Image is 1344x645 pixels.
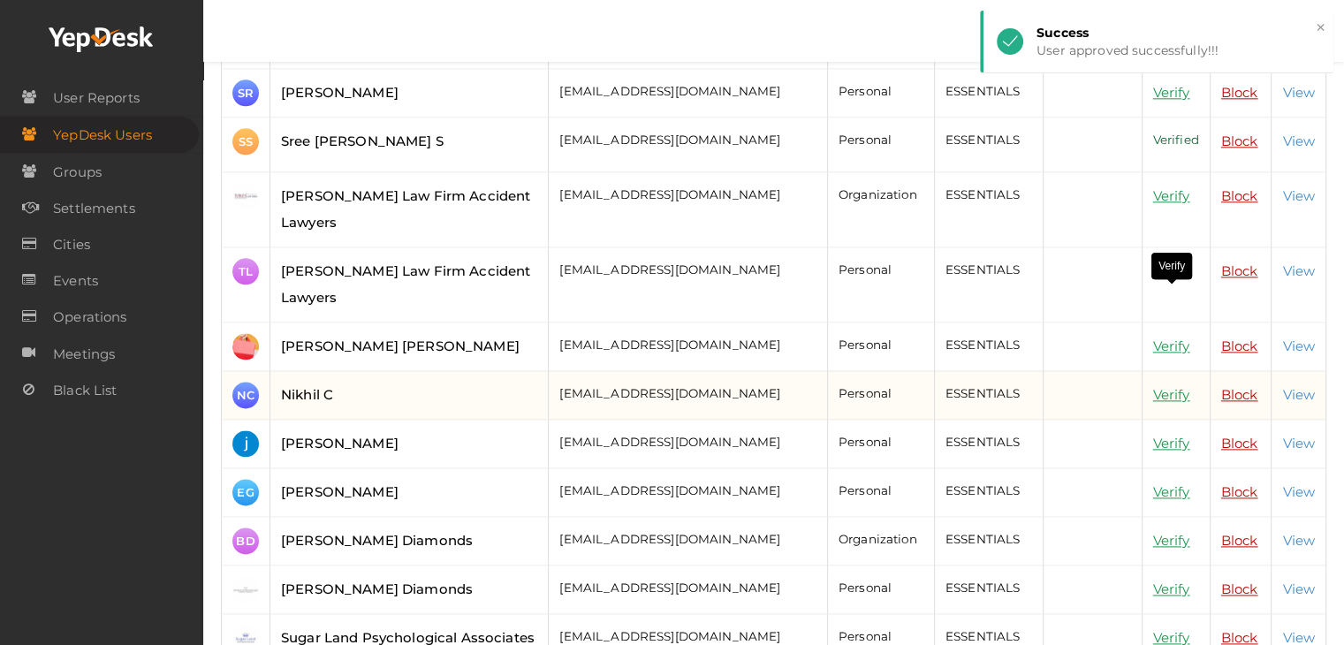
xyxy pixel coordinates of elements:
div: EG [232,479,259,505]
img: NJBZAC1J_small.jpeg [232,576,259,603]
a: View [1282,338,1315,354]
span: YepDesk Users [53,118,152,153]
a: Block [1221,84,1258,101]
td: ESSENTIALS [934,247,1043,322]
td: ESSENTIALS [934,322,1043,371]
td: ESSENTIALS [934,468,1043,517]
img: ACg8ocJxfHOEImZTcolQx-h09J-PXEqqLTfKC8_K2nlmPAAhM0RxWg=s100 [232,430,259,457]
a: Block [1221,262,1258,279]
td: [EMAIL_ADDRESS][DOMAIN_NAME] [549,371,827,420]
a: Verify [1153,580,1190,597]
td: Personal [827,371,934,420]
td: Personal [827,118,934,172]
a: Nikhil C [281,386,333,403]
a: [PERSON_NAME] Law Firm Accident Lawyers [281,187,530,231]
div: SR [232,80,259,106]
a: Sree [PERSON_NAME] S [281,133,444,149]
a: View [1282,435,1315,451]
td: [EMAIL_ADDRESS][DOMAIN_NAME] [549,118,827,172]
a: Block [1221,133,1258,149]
td: ESSENTIALS [934,517,1043,565]
td: Organization [827,517,934,565]
a: [PERSON_NAME] [PERSON_NAME] [281,338,520,354]
td: [EMAIL_ADDRESS][DOMAIN_NAME] [549,69,827,118]
td: Personal [827,322,934,371]
div: Success [1036,24,1320,42]
span: Cities [53,227,90,262]
a: [PERSON_NAME] Law Firm Accident Lawyers [281,262,530,306]
td: ESSENTIALS [934,371,1043,420]
td: Personal [827,565,934,614]
a: View [1282,187,1315,204]
a: Block [1221,386,1258,403]
p: Verified [1153,128,1199,152]
td: Personal [827,420,934,468]
a: Block [1221,532,1258,549]
span: Meetings [53,337,115,372]
div: User approved successfully!!! [1036,42,1320,59]
td: ESSENTIALS [934,565,1043,614]
a: Block [1221,435,1258,451]
td: ESSENTIALS [934,69,1043,118]
a: View [1282,386,1315,403]
a: View [1282,483,1315,500]
a: Verify [1153,435,1190,451]
div: BD [232,527,259,554]
a: [PERSON_NAME] Diamonds [281,532,473,549]
a: Verify [1153,338,1190,354]
a: View [1282,262,1315,279]
td: [EMAIL_ADDRESS][DOMAIN_NAME] [549,247,827,322]
img: TSP7AAVC_small.jpeg [232,183,259,209]
a: View [1282,133,1315,149]
td: [EMAIL_ADDRESS][DOMAIN_NAME] [549,322,827,371]
a: View [1282,532,1315,549]
a: Verify [1153,84,1190,101]
a: Block [1221,580,1258,597]
a: [PERSON_NAME] [281,435,399,451]
span: Events [53,263,98,299]
td: [EMAIL_ADDRESS][DOMAIN_NAME] [549,468,827,517]
a: Block [1221,338,1258,354]
td: [EMAIL_ADDRESS][DOMAIN_NAME] [549,565,827,614]
div: TL [232,258,259,285]
a: [PERSON_NAME] [281,483,399,500]
a: View [1282,580,1315,597]
a: [PERSON_NAME] Diamonds [281,580,473,597]
img: UGWLAOJG_small.jpeg [232,333,259,360]
td: [EMAIL_ADDRESS][DOMAIN_NAME] [549,172,827,247]
a: Verify [1153,386,1190,403]
a: [PERSON_NAME] [281,84,399,101]
span: Black List [53,373,117,408]
a: Block [1221,187,1258,204]
td: Personal [827,468,934,517]
a: Block [1221,483,1258,500]
span: User Reports [53,80,140,116]
td: ESSENTIALS [934,420,1043,468]
a: Verify [1153,187,1190,204]
a: Verify [1153,483,1190,500]
td: [EMAIL_ADDRESS][DOMAIN_NAME] [549,517,827,565]
div: Verify [1151,253,1192,279]
a: Verify [1153,532,1190,549]
td: Personal [827,69,934,118]
td: [EMAIL_ADDRESS][DOMAIN_NAME] [549,420,827,468]
button: × [1315,18,1326,38]
td: Organization [827,172,934,247]
td: Personal [827,247,934,322]
span: Groups [53,155,102,190]
span: Operations [53,300,126,335]
span: Settlements [53,191,135,226]
div: SS [232,128,259,155]
td: ESSENTIALS [934,118,1043,172]
div: NC [232,382,259,408]
td: ESSENTIALS [934,172,1043,247]
a: View [1282,84,1315,101]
